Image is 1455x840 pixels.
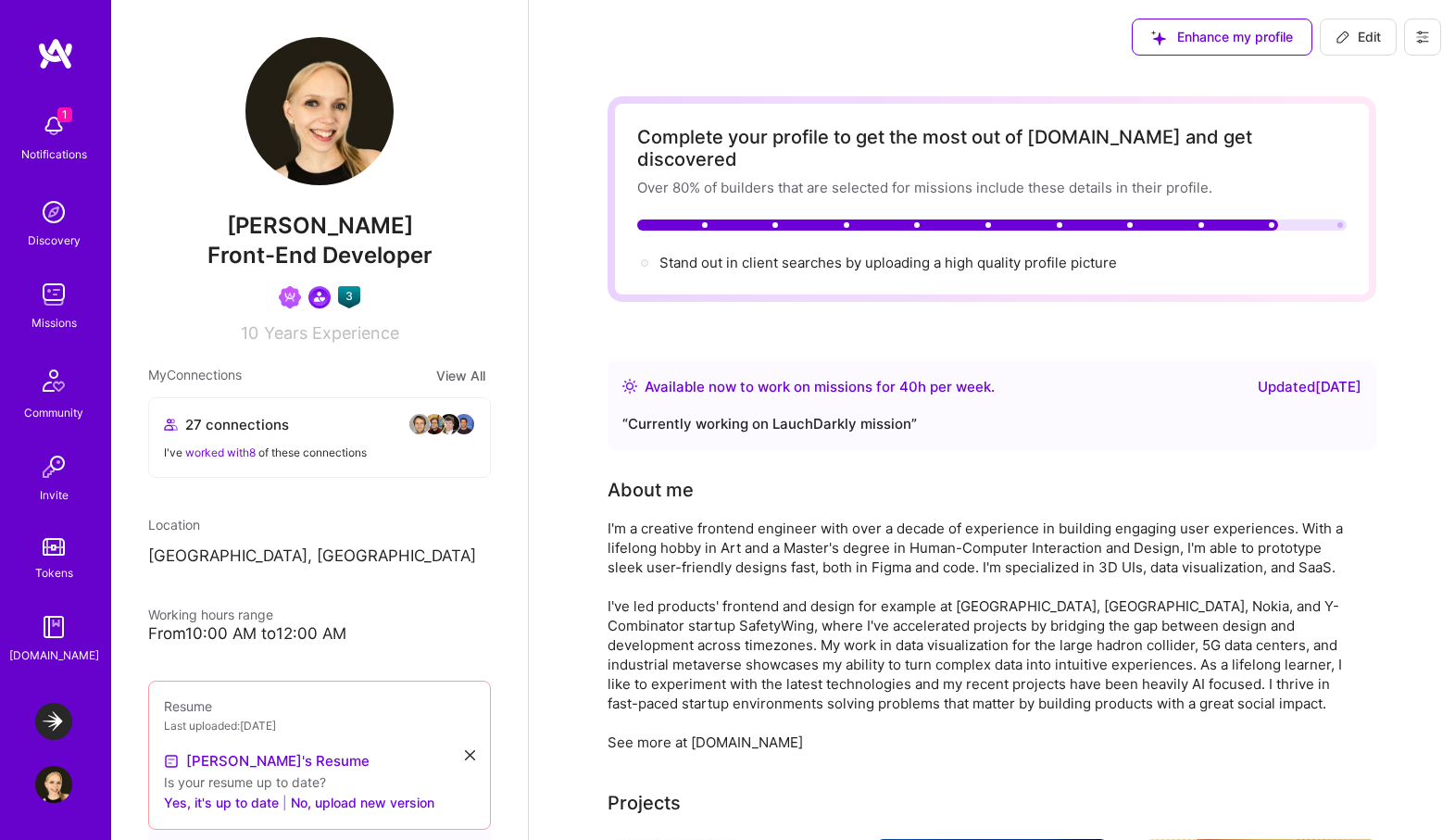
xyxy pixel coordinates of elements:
[164,698,212,714] span: Resume
[308,286,331,308] img: Community leader
[148,212,491,240] span: [PERSON_NAME]
[148,545,491,568] p: [GEOGRAPHIC_DATA], [GEOGRAPHIC_DATA]
[164,772,475,792] div: Is your resume up to date?
[31,358,76,403] img: Community
[148,624,491,644] div: From 10:00 AM to 12:00 AM
[37,37,74,70] img: logo
[148,365,242,386] span: My Connections
[279,286,301,308] img: Been on Mission
[637,178,1347,197] div: Over 80% of builders that are selected for missions include these details in their profile.
[637,126,1347,170] div: Complete your profile to get the most out of [DOMAIN_NAME] and get discovered
[608,476,694,504] div: About me
[438,413,460,435] img: avatar
[31,313,77,332] div: Missions
[164,754,179,769] img: Resume
[408,413,431,435] img: avatar
[35,766,72,803] img: User Avatar
[35,608,72,646] img: guide book
[31,766,77,803] a: User Avatar
[57,107,72,122] span: 1
[245,37,394,185] img: User Avatar
[35,107,72,144] img: bell
[35,276,72,313] img: teamwork
[1258,376,1361,398] div: Updated [DATE]
[1151,31,1166,45] i: icon SuggestedTeams
[453,413,475,435] img: avatar
[264,323,399,343] span: Years Experience
[465,750,475,760] i: icon Close
[241,323,258,343] span: 10
[1320,19,1397,56] button: Edit
[608,519,1348,752] div: I'm a creative frontend engineer with over a decade of experience in building engaging user exper...
[40,485,69,505] div: Invite
[645,376,995,398] div: Available now to work on missions for h per week .
[622,379,637,394] img: Availability
[659,253,1117,272] div: Stand out in client searches by uploading a high quality profile picture
[164,418,178,432] i: icon Collaborator
[35,194,72,231] img: discovery
[148,607,273,622] span: Working hours range
[21,144,87,164] div: Notifications
[1151,28,1293,46] span: Enhance my profile
[164,792,279,814] button: Yes, it's up to date
[35,563,73,583] div: Tokens
[423,413,445,435] img: avatar
[164,716,475,735] div: Last uploaded: [DATE]
[608,789,681,817] div: Projects
[622,413,1361,435] div: “ Currently working on LauchDarkly mission ”
[207,242,433,269] span: Front-End Developer
[1336,28,1381,46] span: Edit
[291,792,434,814] button: No, upload new version
[43,538,65,556] img: tokens
[431,365,491,386] button: View All
[28,231,81,250] div: Discovery
[164,750,370,772] a: [PERSON_NAME]'s Resume
[31,703,77,740] a: LaunchDarkly: Experimentation Delivery Team
[35,703,72,740] img: LaunchDarkly: Experimentation Delivery Team
[9,646,99,665] div: [DOMAIN_NAME]
[185,415,289,434] span: 27 connections
[35,448,72,485] img: Invite
[185,445,256,459] span: worked with 8
[24,403,83,422] div: Community
[899,378,918,395] span: 40
[148,397,491,478] button: 27 connectionsavataravataravataravatarI've worked with8 of these connections
[282,793,287,812] span: |
[1132,19,1312,56] button: Enhance my profile
[164,443,475,462] div: I've of these connections
[148,515,491,534] div: Location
